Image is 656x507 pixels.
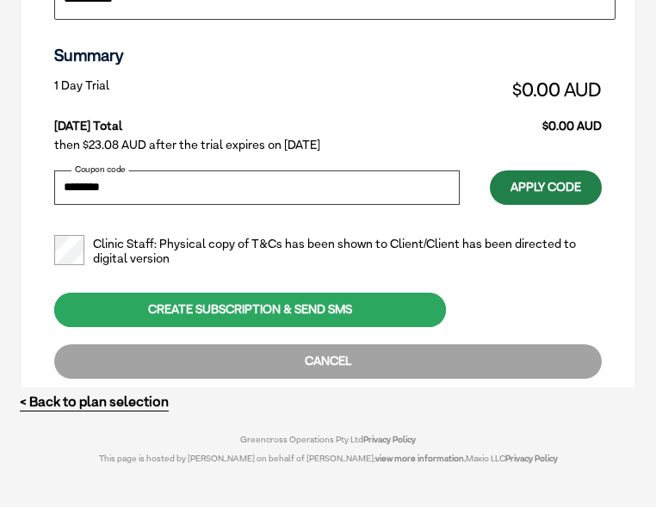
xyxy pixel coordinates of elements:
a: < Back to plan selection [20,393,169,410]
div: Greencross Operations Pty Ltd [79,434,578,444]
div: CANCEL [54,344,602,379]
label: Coupon code [71,165,129,174]
h3: Summary [54,46,602,65]
div: CREATE SUBSCRIPTION & SEND SMS [54,293,446,327]
a: view more information. [375,453,466,463]
td: $0.00 AUD [293,74,602,105]
button: Apply Code [490,170,602,205]
td: $0.00 AUD [293,105,602,133]
td: [DATE] Total [54,105,293,133]
td: 1 Day Trial [54,74,293,105]
label: Clinic Staff: Physical copy of T&Cs has been shown to Client/Client has been directed to digital ... [54,237,602,266]
a: Privacy Policy [505,453,558,463]
div: This page is hosted by [PERSON_NAME] on behalf of [PERSON_NAME]; Maxio LLC [79,444,578,463]
td: then $23.08 AUD after the trial expires on [DATE] [54,133,602,157]
a: Privacy Policy [363,434,416,444]
input: Clinic Staff: Physical copy of T&Cs has been shown to Client/Client has been directed to digital ... [54,235,84,265]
